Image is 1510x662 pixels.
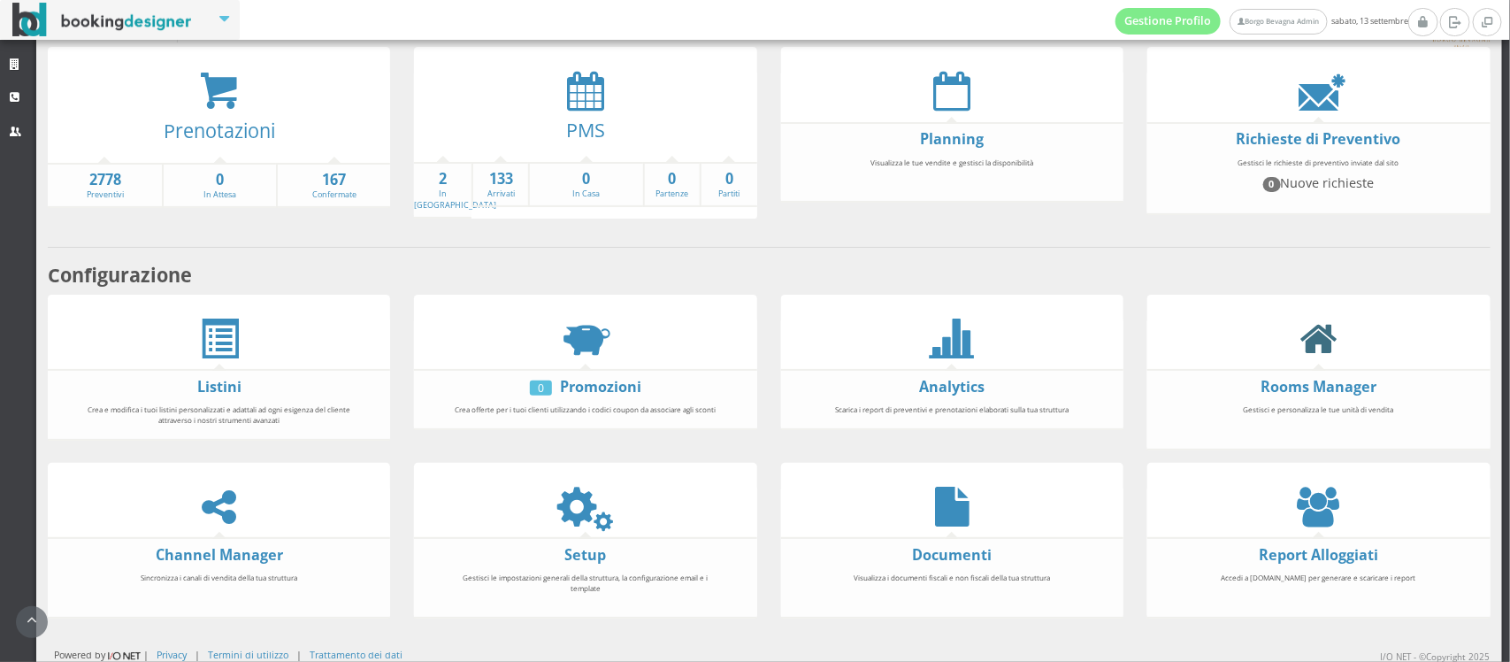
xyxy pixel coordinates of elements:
[164,118,275,143] a: Prenotazioni
[48,170,162,201] a: 2778Preventivi
[1115,8,1408,35] span: sabato, 13 settembre
[1230,9,1327,35] a: Borgo Bevagna Admin
[565,545,607,565] a: Setup
[278,170,390,190] strong: 167
[296,648,302,661] div: |
[76,396,363,433] div: Crea e modifica i tuoi listini personalizzati e adattali ad ogni esigenza del cliente attraverso ...
[920,129,984,149] a: Planning
[1263,177,1281,191] span: 0
[530,169,642,200] a: 0In Casa
[156,545,283,565] a: Channel Manager
[560,377,641,396] a: Promozioni
[701,169,757,200] a: 0Partiti
[919,377,985,396] a: Analytics
[809,565,1095,612] div: Visualizza i documenti fiscali e non fiscali della tua struttura
[1184,175,1454,191] h4: Nuove richieste
[645,169,701,189] strong: 0
[310,648,402,661] a: Trattamento dei dati
[1176,150,1462,208] div: Gestisci le richieste di preventivo inviate dal sito
[912,545,992,565] a: Documenti
[1237,129,1401,149] a: Richieste di Preventivo
[473,169,529,189] strong: 133
[48,262,192,288] b: Configurazione
[48,170,162,190] strong: 2778
[442,396,729,423] div: Crea offerte per i tuoi clienti utilizzando i codici coupon da associare agli sconti
[1259,545,1378,565] a: Report Alloggiati
[414,169,471,189] strong: 2
[157,648,187,661] a: Privacy
[164,170,276,201] a: 0In Attesa
[1261,377,1376,396] a: Rooms Manager
[645,169,701,200] a: 0Partenze
[197,377,241,396] a: Listini
[164,170,276,190] strong: 0
[1115,8,1222,35] a: Gestione Profilo
[530,169,642,189] strong: 0
[208,648,288,661] a: Termini di utilizzo
[195,648,200,661] div: |
[530,381,552,396] div: 0
[278,170,390,201] a: 167Confermate
[414,169,496,211] a: 2In [GEOGRAPHIC_DATA]
[809,150,1095,196] div: Visualizza le tue vendite e gestisci la disponibilità
[1176,396,1462,443] div: Gestisci e personalizza le tue unità di vendita
[566,117,605,142] a: PMS
[473,169,529,200] a: 133Arrivati
[1176,565,1462,612] div: Accedi a [DOMAIN_NAME] per generare e scaricare i report
[442,565,729,612] div: Gestisci le impostazioni generali della struttura, la configurazione email e i template
[12,3,192,37] img: BookingDesigner.com
[809,396,1095,423] div: Scarica i report di preventivi e prenotazioni elaborati sulla tua struttura
[701,169,757,189] strong: 0
[76,565,363,612] div: Sincronizza i canali di vendita della tua struttura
